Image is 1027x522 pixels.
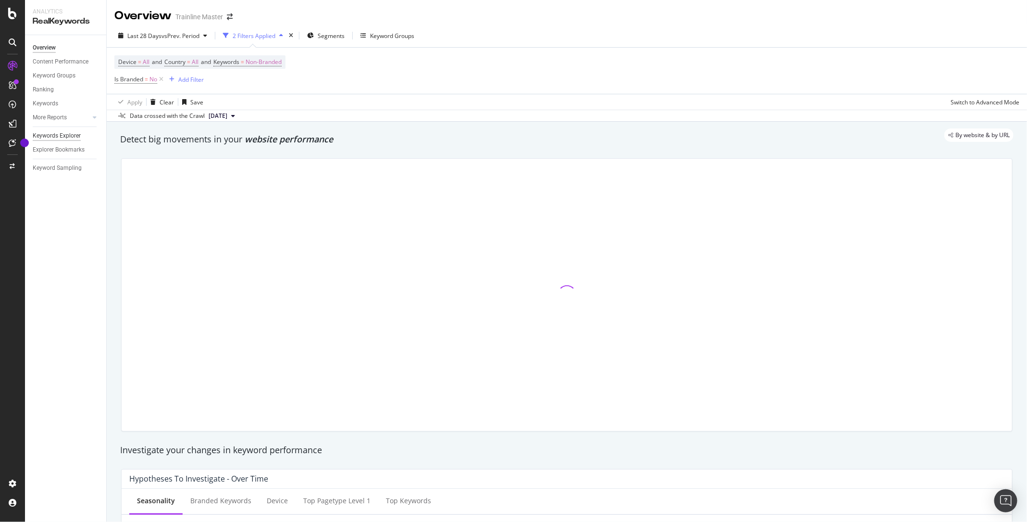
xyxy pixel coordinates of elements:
span: and [152,58,162,66]
a: More Reports [33,113,90,123]
span: Country [164,58,186,66]
span: Last 28 Days [127,32,161,40]
a: Keywords [33,99,99,109]
span: = [241,58,244,66]
button: Add Filter [165,74,204,85]
div: Keyword Groups [33,71,75,81]
button: Apply [114,94,142,110]
span: Device [118,58,136,66]
div: Data crossed with the Crawl [130,112,205,120]
div: Top Keywords [386,496,431,506]
span: and [201,58,211,66]
div: Switch to Advanced Mode [951,98,1019,106]
div: More Reports [33,113,67,123]
div: Open Intercom Messenger [994,489,1017,512]
div: Overview [114,8,172,24]
span: Keywords [213,58,239,66]
div: Explorer Bookmarks [33,145,85,155]
span: By website & by URL [955,132,1010,138]
div: Analytics [33,8,99,16]
div: Top pagetype Level 1 [303,496,371,506]
button: Clear [147,94,174,110]
span: All [192,55,198,69]
div: legacy label [944,128,1014,142]
button: Segments [303,28,348,43]
div: Branded Keywords [190,496,251,506]
div: Keyword Groups [370,32,414,40]
a: Content Performance [33,57,99,67]
span: Non-Branded [246,55,282,69]
div: Apply [127,98,142,106]
button: 2 Filters Applied [219,28,287,43]
span: Segments [318,32,345,40]
a: Overview [33,43,99,53]
span: = [145,75,148,83]
button: [DATE] [205,110,239,122]
a: Keyword Sampling [33,163,99,173]
button: Last 28 DaysvsPrev. Period [114,28,211,43]
div: 2 Filters Applied [233,32,275,40]
div: Keyword Sampling [33,163,82,173]
div: Trainline Master [175,12,223,22]
div: Content Performance [33,57,88,67]
span: 2025 Aug. 24th [209,112,227,120]
a: Explorer Bookmarks [33,145,99,155]
div: Device [267,496,288,506]
div: Ranking [33,85,54,95]
span: All [143,55,149,69]
div: Tooltip anchor [20,139,29,147]
div: Clear [160,98,174,106]
div: Investigate your changes in keyword performance [120,444,1014,457]
div: Overview [33,43,56,53]
button: Switch to Advanced Mode [947,94,1019,110]
span: = [187,58,190,66]
span: Is Branded [114,75,143,83]
div: Keywords [33,99,58,109]
a: Keyword Groups [33,71,99,81]
div: RealKeywords [33,16,99,27]
div: Hypotheses to Investigate - Over Time [129,474,268,484]
button: Save [178,94,203,110]
span: = [138,58,141,66]
div: Add Filter [178,76,204,84]
span: vs Prev. Period [161,32,199,40]
div: times [287,31,295,40]
div: Keywords Explorer [33,131,81,141]
span: No [149,73,157,86]
button: Keyword Groups [357,28,418,43]
a: Keywords Explorer [33,131,99,141]
div: Save [190,98,203,106]
div: arrow-right-arrow-left [227,13,233,20]
a: Ranking [33,85,99,95]
div: Seasonality [137,496,175,506]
